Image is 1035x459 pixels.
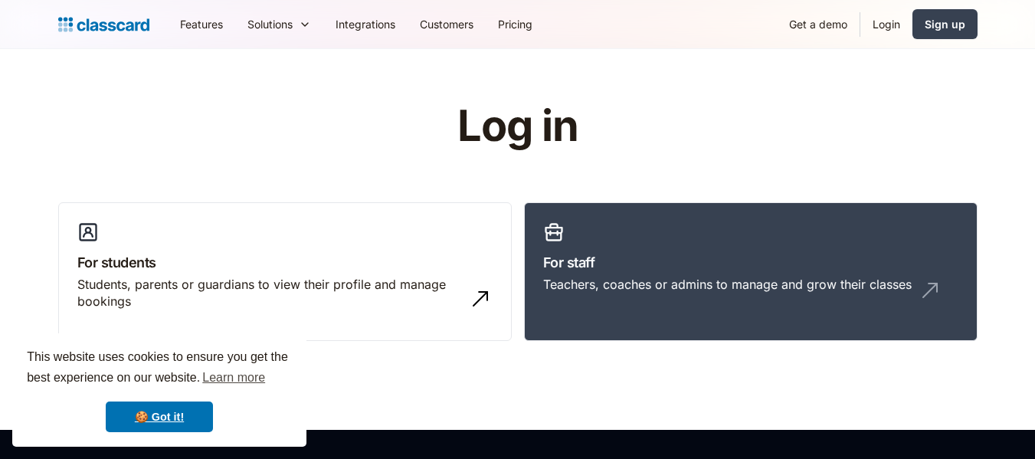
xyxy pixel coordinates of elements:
[200,366,267,389] a: learn more about cookies
[543,276,912,293] div: Teachers, coaches or admins to manage and grow their classes
[274,103,761,150] h1: Log in
[12,333,306,447] div: cookieconsent
[58,14,149,35] a: home
[323,7,408,41] a: Integrations
[106,402,213,432] a: dismiss cookie message
[168,7,235,41] a: Features
[235,7,323,41] div: Solutions
[77,276,462,310] div: Students, parents or guardians to view their profile and manage bookings
[524,202,978,342] a: For staffTeachers, coaches or admins to manage and grow their classes
[486,7,545,41] a: Pricing
[860,7,912,41] a: Login
[925,16,965,32] div: Sign up
[77,252,493,273] h3: For students
[408,7,486,41] a: Customers
[543,252,958,273] h3: For staff
[247,16,293,32] div: Solutions
[58,202,512,342] a: For studentsStudents, parents or guardians to view their profile and manage bookings
[777,7,860,41] a: Get a demo
[27,348,292,389] span: This website uses cookies to ensure you get the best experience on our website.
[912,9,978,39] a: Sign up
